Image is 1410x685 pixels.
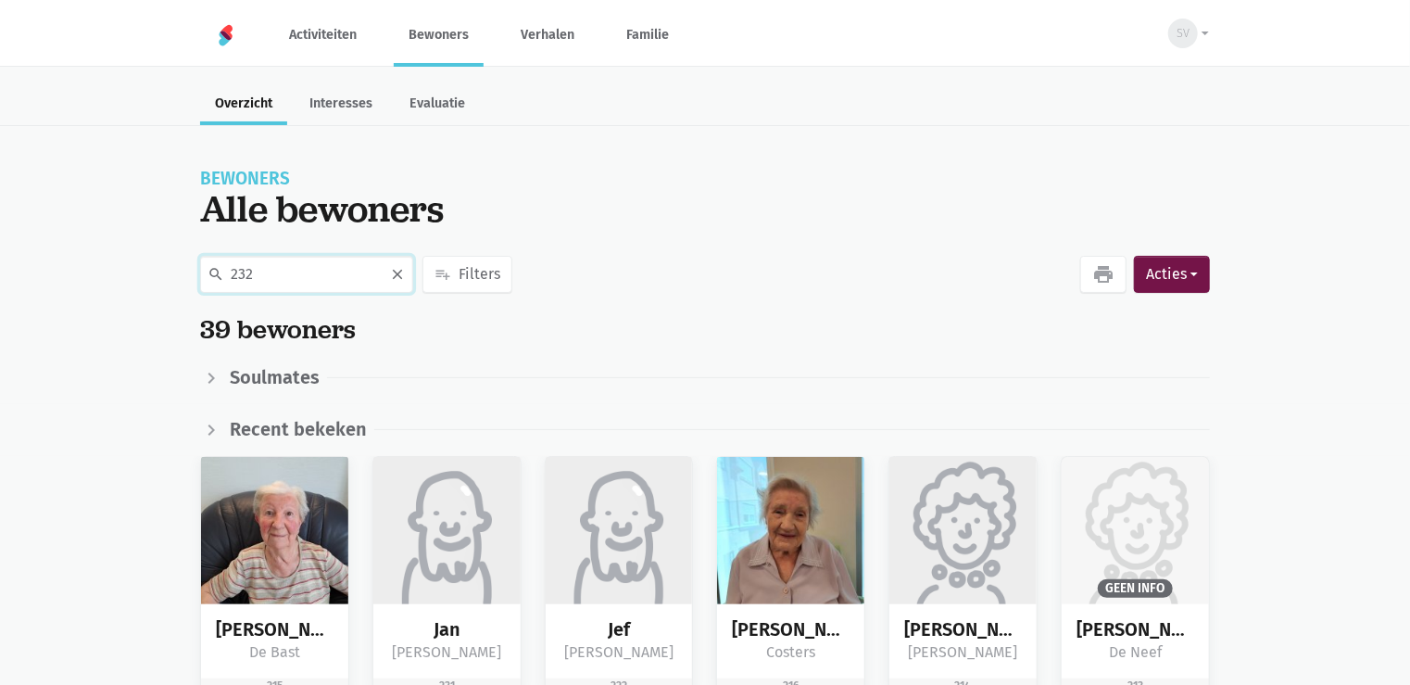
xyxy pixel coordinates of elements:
img: bewoner afbeelding [201,457,348,604]
img: bewoner afbeelding [717,457,864,604]
i: playlist_add [434,266,451,283]
img: bewoner afbeelding [889,457,1037,604]
a: Verhalen [506,4,589,66]
i: chevron_right [200,419,222,441]
i: chevron_right [200,367,222,389]
a: Familie [611,4,684,66]
i: search [208,266,224,283]
div: [PERSON_NAME] [1076,619,1194,641]
div: [PERSON_NAME] [560,641,678,665]
img: bewoner afbeelding [373,457,521,604]
a: Interesses [295,85,387,125]
div: Jan [388,619,506,641]
a: print [1080,256,1127,293]
a: chevron_right Recent bekeken [200,419,367,441]
i: print [1092,263,1114,285]
a: Overzicht [200,85,287,125]
a: Bewoners [394,4,484,66]
div: Alle bewoners [200,187,1210,230]
a: Evaluatie [395,85,480,125]
div: Jef [560,619,678,641]
img: bewoner afbeelding [1062,457,1209,604]
a: chevron_right Soulmates [200,367,320,389]
div: [PERSON_NAME] [388,641,506,665]
input: Zoek (naam of kamer) [200,256,413,293]
div: De Neef [1076,641,1194,665]
i: close [389,266,406,283]
div: Costers [732,641,850,665]
div: [PERSON_NAME] [732,619,850,641]
button: playlist_addFilters [422,256,512,293]
h3: 39 bewoners [200,315,356,345]
button: Acties [1134,256,1210,293]
div: [PERSON_NAME] [216,619,334,641]
img: Home [215,24,237,46]
button: SV [1156,12,1210,55]
a: Activiteiten [274,4,371,66]
div: [PERSON_NAME] [PERSON_NAME] [904,619,1022,641]
img: bewoner afbeelding [546,457,693,604]
div: [PERSON_NAME] [904,641,1022,665]
span: Geen info [1098,579,1172,598]
div: De Bast [216,641,334,665]
span: SV [1177,24,1190,43]
div: Bewoners [200,171,1210,187]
